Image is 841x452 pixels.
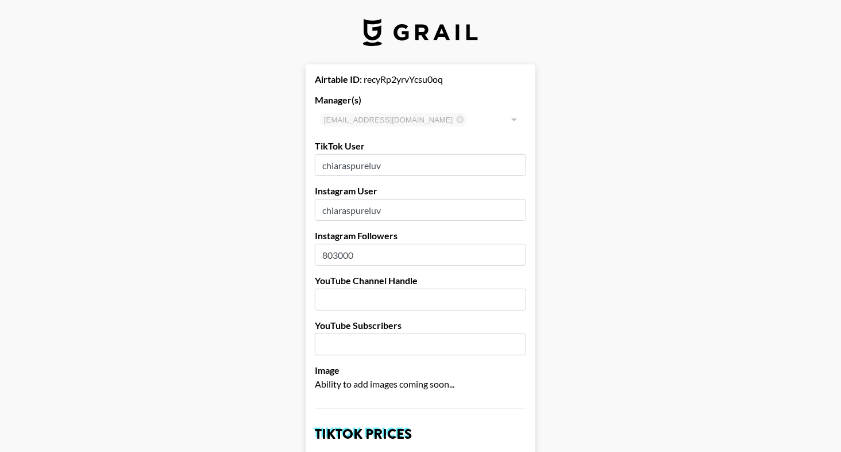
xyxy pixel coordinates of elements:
[315,140,526,152] label: TikTok User
[315,320,526,331] label: YouTube Subscribers
[315,378,454,389] span: Ability to add images coming soon...
[315,230,526,242] label: Instagram Followers
[315,185,526,197] label: Instagram User
[363,18,478,46] img: Grail Talent Logo
[315,74,526,85] div: recyRp2yrvYcsu0oq
[315,94,526,106] label: Manager(s)
[315,427,526,441] h2: TikTok Prices
[315,74,362,85] strong: Airtable ID:
[315,365,526,376] label: Image
[315,275,526,286] label: YouTube Channel Handle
